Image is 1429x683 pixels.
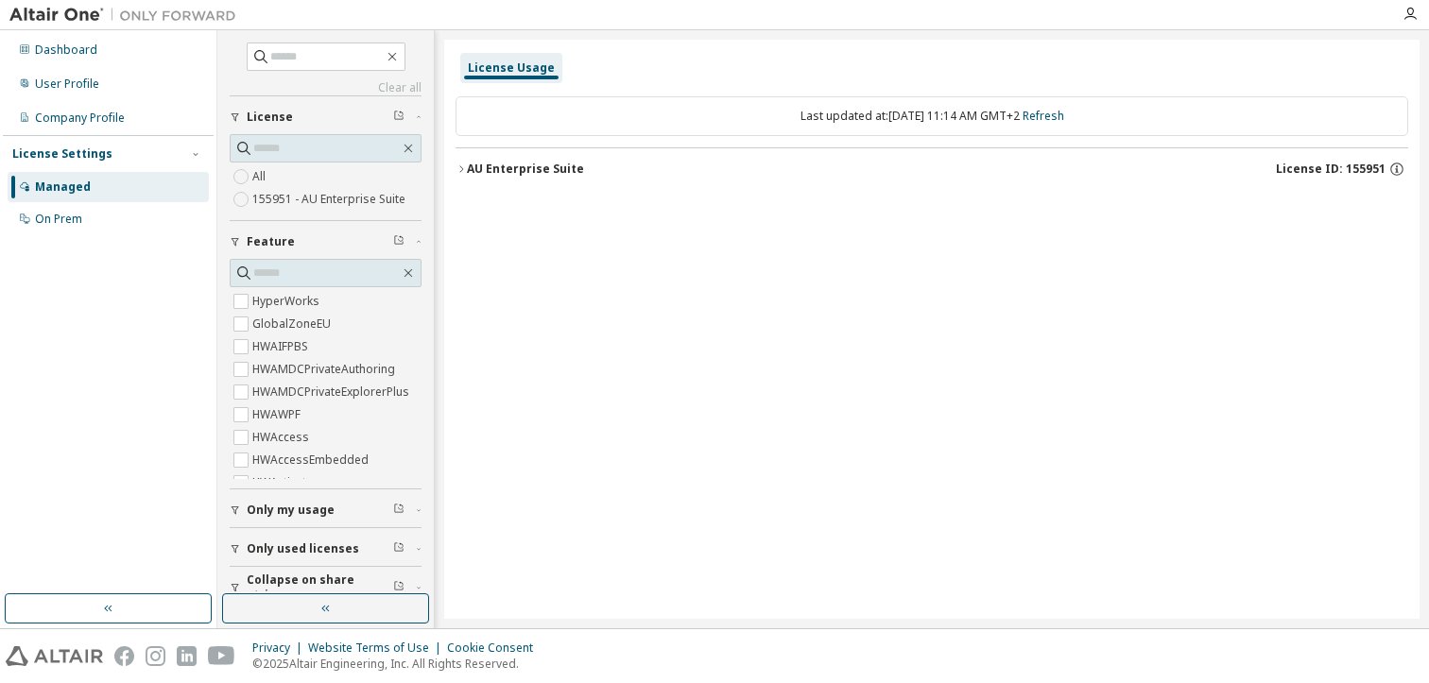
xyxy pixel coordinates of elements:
label: HWAccessEmbedded [252,449,372,471]
img: youtube.svg [208,646,235,666]
div: Managed [35,179,91,195]
span: Clear filter [393,234,405,249]
img: instagram.svg [146,646,165,666]
div: Privacy [252,640,308,656]
span: Only used licenses [247,541,359,556]
button: Only my usage [230,489,422,531]
div: Cookie Consent [447,640,544,656]
a: Refresh [1023,108,1064,124]
span: Clear filter [393,503,405,518]
label: GlobalZoneEU [252,313,335,335]
label: HWActivate [252,471,317,494]
span: Feature [247,234,295,249]
label: All [252,165,269,188]
img: altair_logo.svg [6,646,103,666]
button: AU Enterprise SuiteLicense ID: 155951 [456,148,1408,190]
div: License Settings [12,146,112,162]
label: HWAccess [252,426,313,449]
p: © 2025 Altair Engineering, Inc. All Rights Reserved. [252,656,544,672]
label: 155951 - AU Enterprise Suite [252,188,409,211]
button: Collapse on share string [230,567,422,608]
span: Clear filter [393,110,405,125]
button: License [230,96,422,138]
label: HWAMDCPrivateAuthoring [252,358,399,381]
label: HWAWPF [252,403,304,426]
button: Only used licenses [230,528,422,570]
div: User Profile [35,77,99,92]
div: On Prem [35,212,82,227]
span: License [247,110,293,125]
img: linkedin.svg [177,646,197,666]
div: License Usage [468,60,555,76]
div: Company Profile [35,111,125,126]
button: Feature [230,221,422,263]
span: Only my usage [247,503,335,518]
img: facebook.svg [114,646,134,666]
img: Altair One [9,6,246,25]
span: Clear filter [393,580,405,595]
span: Clear filter [393,541,405,556]
span: License ID: 155951 [1276,162,1386,177]
label: HyperWorks [252,290,323,313]
span: Collapse on share string [247,572,393,603]
label: HWAIFPBS [252,335,312,358]
div: Last updated at: [DATE] 11:14 AM GMT+2 [456,96,1408,136]
a: Clear all [230,80,422,95]
div: Website Terms of Use [308,640,447,656]
div: AU Enterprise Suite [467,162,584,177]
label: HWAMDCPrivateExplorerPlus [252,381,413,403]
div: Dashboard [35,43,97,58]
